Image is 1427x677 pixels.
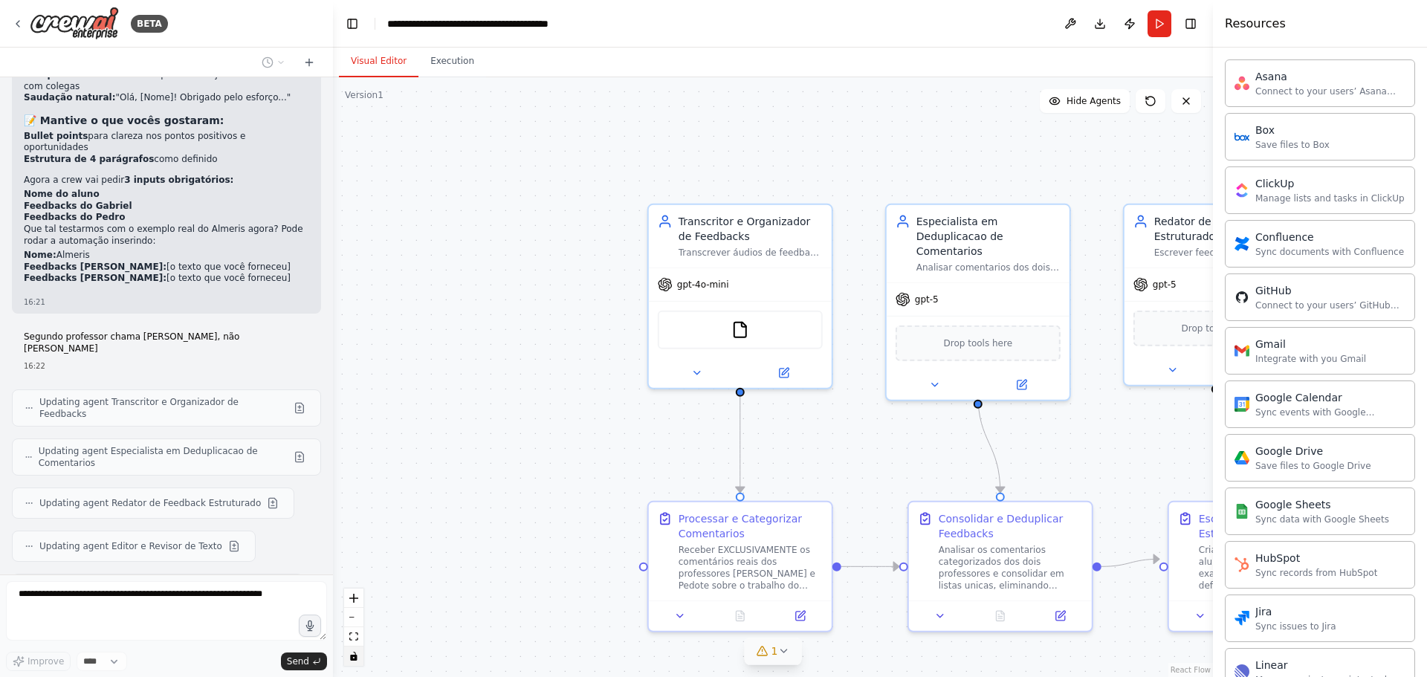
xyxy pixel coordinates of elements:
[980,376,1064,394] button: Open in side panel
[418,46,486,77] button: Execution
[1255,246,1404,258] div: Sync documents with Confluence
[1255,514,1389,525] div: Sync data with Google Sheets
[1255,192,1405,204] div: Manage lists and tasks in ClickUp
[774,607,826,625] button: Open in side panel
[1255,353,1366,365] div: Integrate with you Gmail
[968,607,1032,625] button: No output available
[1235,76,1249,91] img: Asana
[1255,497,1389,512] div: Google Sheets
[1154,247,1298,259] div: Escrever feedbacks estruturados para alunos de MBA seguindo exatamente o formato especificado: sa...
[1255,460,1371,472] div: Save files to Google Drive
[1235,183,1249,198] img: ClickUp
[841,559,899,574] g: Edge from 1a198b2a-fee1-43f9-af81-8d7e301cf041 to 5fac89cd-c069-4046-b9a8-35429619a4b6
[24,273,166,283] strong: Feedbacks [PERSON_NAME]:
[24,92,115,103] strong: Saudação natural:
[731,321,749,339] img: FileReadTool
[24,175,309,187] p: Agora a crew vai pedir
[342,13,363,34] button: Hide left sidebar
[679,214,823,244] div: Transcritor e Organizador de Feedbacks
[297,54,321,71] button: Start a new chat
[1235,557,1249,572] img: HubSpot
[24,273,309,285] li: [o texto que você forneceu]
[24,212,125,222] strong: Feedbacks do Pedro
[939,511,1083,541] div: Consolidar e Deduplicar Feedbacks
[939,544,1083,592] div: Analisar os comentarios categorizados dos dois professores e consolidar em listas unicas, elimina...
[1255,299,1405,311] div: Connect to your users’ GitHub accounts
[733,397,748,493] g: Edge from 2e81b05f-5a97-4f72-9a48-33a98bab1c79 to 1a198b2a-fee1-43f9-af81-8d7e301cf041
[344,647,363,666] button: toggle interactivity
[1255,69,1405,84] div: Asana
[1101,551,1159,574] g: Edge from 5fac89cd-c069-4046-b9a8-35429619a4b6 to 3a97dbc7-e5c0-465a-a326-db9c953f8060
[1235,611,1249,626] img: Jira
[771,644,778,658] span: 1
[39,445,288,469] span: Updating agent Especialista em Deduplicacao de Comentarios
[339,46,418,77] button: Visual Editor
[124,175,233,185] strong: 3 inputs obrigatórios:
[1067,95,1121,107] span: Hide Agents
[24,201,132,211] strong: Feedbacks do Gabriel
[1180,13,1201,34] button: Hide right sidebar
[1255,139,1330,151] div: Save files to Box
[1235,450,1249,465] img: Google Drive
[344,589,363,608] button: zoom in
[1255,283,1405,298] div: GitHub
[1235,397,1249,412] img: Google Calendar
[971,394,1008,493] g: Edge from ccd51073-2a6b-4c28-ac7e-a8e82d89c81c to 5fac89cd-c069-4046-b9a8-35429619a4b6
[916,214,1061,259] div: Especialista em Deduplicacao de Comentarios
[24,92,309,104] li: "Olá, [Nome]! Obrigado pelo esforço..."
[24,250,309,262] li: Almeris
[745,638,802,665] button: 1
[1255,390,1405,405] div: Google Calendar
[24,114,224,126] strong: 📝 Mantive o que vocês gostaram:
[1255,567,1377,579] div: Sync records from HubSpot
[679,247,823,259] div: Transcrever áudios de feedback (quando necessário) e organizar comentários de texto, identificand...
[1040,89,1130,113] button: Hide Agents
[1255,658,1405,673] div: Linear
[24,131,88,141] strong: Bullet points
[1255,406,1405,418] div: Sync events with Google Calendar
[1235,129,1249,144] img: Box
[24,360,309,372] div: 16:22
[1255,444,1371,459] div: Google Drive
[1168,501,1353,632] div: Escrever Feedback EstruturadoCriar o feedback final para o aluno {nome_aluno} seguindo exatamente...
[916,262,1061,273] div: Analisar comentarios dos dois professores ([PERSON_NAME] e [PERSON_NAME]) e consolida-los elimina...
[1235,290,1249,305] img: GitHub
[24,262,166,272] strong: Feedbacks [PERSON_NAME]:
[1255,176,1405,191] div: ClickUp
[24,331,309,354] p: Segundo professor chama [PERSON_NAME], não [PERSON_NAME]
[1199,544,1343,592] div: Criar o feedback final para o aluno {nome_aluno} seguindo exatamente a estrutura definida: a) Par...
[256,54,291,71] button: Switch to previous chat
[24,131,309,154] li: para clareza nos pontos positivos e oportunidades
[345,89,384,101] div: Version 1
[1255,337,1366,352] div: Gmail
[24,154,154,164] strong: Estrutura de 4 parágrafos
[677,279,729,291] span: gpt-4o-mini
[24,69,309,92] li: Como professores jovens conversando com colegas
[708,607,771,625] button: No output available
[1225,15,1286,33] h4: Resources
[1035,607,1086,625] button: Open in side panel
[1255,123,1330,137] div: Box
[885,204,1071,401] div: Especialista em Deduplicacao de ComentariosAnalisar comentarios dos dois professores ([PERSON_NAM...
[387,16,554,31] nav: breadcrumb
[24,250,56,260] strong: Nome:
[39,396,288,420] span: Updating agent Transcritor e Organizador de Feedbacks
[287,655,309,667] span: Send
[679,544,823,592] div: Receber EXCLUSIVAMENTE os comentários reais dos professores [PERSON_NAME] e Pedote sobre o trabal...
[1123,204,1309,386] div: Redator de Feedback EstruturadoEscrever feedbacks estruturados para alunos de MBA seguindo exatam...
[1235,236,1249,251] img: Confluence
[24,224,309,247] p: Que tal testarmos com o exemplo real do Almeris agora? Pode rodar a automação inserindo:
[299,615,321,637] button: Click to speak your automation idea
[1171,666,1211,674] a: React Flow attribution
[907,501,1093,632] div: Consolidar e Deduplicar FeedbacksAnalisar os comentarios categorizados dos dois professores e con...
[344,589,363,666] div: React Flow controls
[742,364,826,382] button: Open in side panel
[39,497,261,509] span: Updating agent Redator de Feedback Estruturado
[679,511,823,541] div: Processar e Categorizar Comentarios
[24,154,309,166] li: como definido
[30,7,119,40] img: Logo
[1235,504,1249,519] img: Google Sheets
[24,262,309,273] li: [o texto que você forneceu]
[1255,604,1336,619] div: Jira
[344,608,363,627] button: zoom out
